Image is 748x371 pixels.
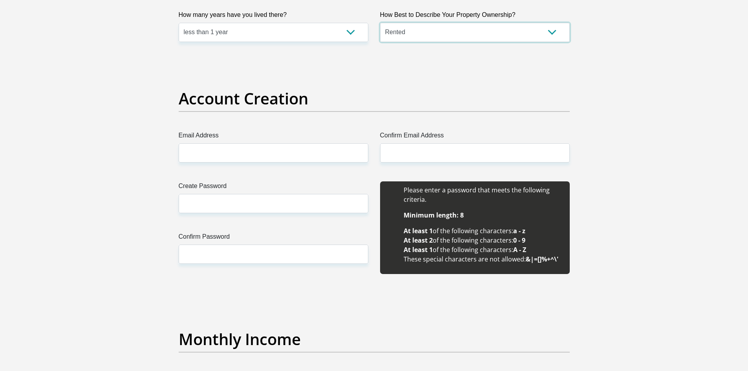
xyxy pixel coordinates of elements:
[179,10,368,23] label: How many years have you lived there?
[179,245,368,264] input: Confirm Password
[404,254,562,264] li: These special characters are not allowed:
[513,227,525,235] b: a - z
[513,245,526,254] b: A - Z
[526,255,558,263] b: &|=[]%+^\'
[404,211,464,219] b: Minimum length: 8
[179,89,570,108] h2: Account Creation
[404,236,562,245] li: of the following characters:
[404,236,433,245] b: At least 2
[380,10,570,23] label: How Best to Describe Your Property Ownership?
[179,330,570,349] h2: Monthly Income
[513,236,525,245] b: 0 - 9
[179,143,368,163] input: Email Address
[380,143,570,163] input: Confirm Email Address
[380,131,570,143] label: Confirm Email Address
[404,185,562,204] li: Please enter a password that meets the following criteria.
[404,245,433,254] b: At least 1
[179,194,368,213] input: Create Password
[179,232,368,245] label: Confirm Password
[179,131,368,143] label: Email Address
[179,23,368,42] select: Please select a value
[404,245,562,254] li: of the following characters:
[404,226,562,236] li: of the following characters:
[179,181,368,194] label: Create Password
[404,227,433,235] b: At least 1
[380,23,570,42] select: Please select a value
